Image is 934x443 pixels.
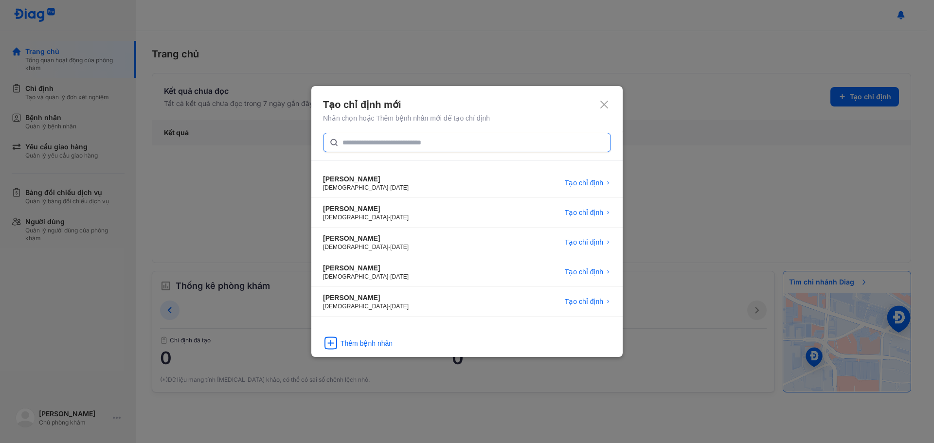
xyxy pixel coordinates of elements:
[565,178,603,188] span: Tạo chỉ định
[388,273,390,280] span: -
[388,244,390,250] span: -
[388,184,390,191] span: -
[323,204,409,213] div: [PERSON_NAME]
[341,338,393,348] div: Thêm bệnh nhân
[323,214,388,221] span: [DEMOGRAPHIC_DATA]
[565,267,603,277] span: Tạo chỉ định
[565,297,603,306] span: Tạo chỉ định
[565,208,603,217] span: Tạo chỉ định
[390,273,409,280] span: [DATE]
[390,214,409,221] span: [DATE]
[323,293,409,302] div: [PERSON_NAME]
[323,263,409,273] div: [PERSON_NAME]
[323,233,409,243] div: [PERSON_NAME]
[323,174,409,184] div: [PERSON_NAME]
[323,184,388,191] span: [DEMOGRAPHIC_DATA]
[388,214,390,221] span: -
[323,244,388,250] span: [DEMOGRAPHIC_DATA]
[323,303,388,310] span: [DEMOGRAPHIC_DATA]
[323,98,611,111] div: Tạo chỉ định mới
[565,237,603,247] span: Tạo chỉ định
[323,273,388,280] span: [DEMOGRAPHIC_DATA]
[390,303,409,310] span: [DATE]
[323,113,611,123] div: Nhấn chọn hoặc Thêm bệnh nhân mới để tạo chỉ định
[390,184,409,191] span: [DATE]
[390,244,409,250] span: [DATE]
[388,303,390,310] span: -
